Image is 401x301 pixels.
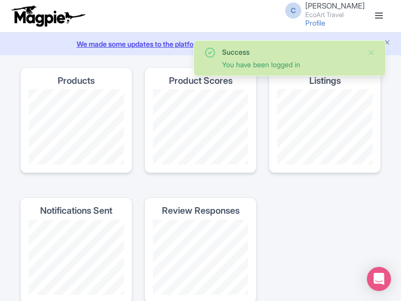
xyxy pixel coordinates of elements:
div: Success [222,47,359,57]
h4: Listings [309,76,341,86]
a: Profile [305,19,325,27]
button: Close announcement [383,38,391,49]
h4: Review Responses [162,206,240,216]
a: C [PERSON_NAME] EcoArt Travel [279,2,365,18]
span: C [285,3,301,19]
h4: Notifications Sent [40,206,112,216]
h4: Products [58,76,95,86]
img: logo-ab69f6fb50320c5b225c76a69d11143b.png [9,5,87,27]
h4: Product Scores [169,76,233,86]
div: Open Intercom Messenger [367,267,391,291]
a: We made some updates to the platform. Read more about the new layout [6,39,395,49]
button: Close [367,47,375,59]
div: You have been logged in [222,59,359,70]
span: [PERSON_NAME] [305,1,365,11]
small: EcoArt Travel [305,12,365,18]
